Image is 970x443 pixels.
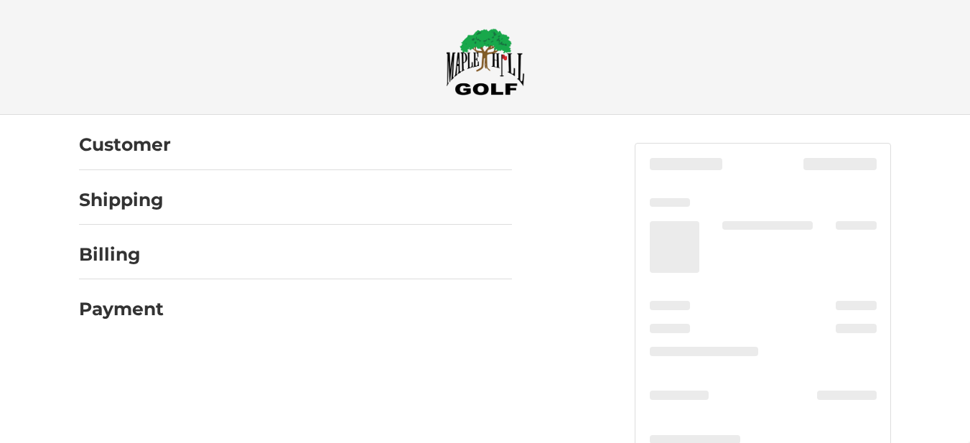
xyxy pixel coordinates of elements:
[79,134,171,156] h2: Customer
[79,189,164,211] h2: Shipping
[79,298,164,320] h2: Payment
[79,243,163,266] h2: Billing
[14,381,170,429] iframe: Gorgias live chat messenger
[446,28,525,95] img: Maple Hill Golf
